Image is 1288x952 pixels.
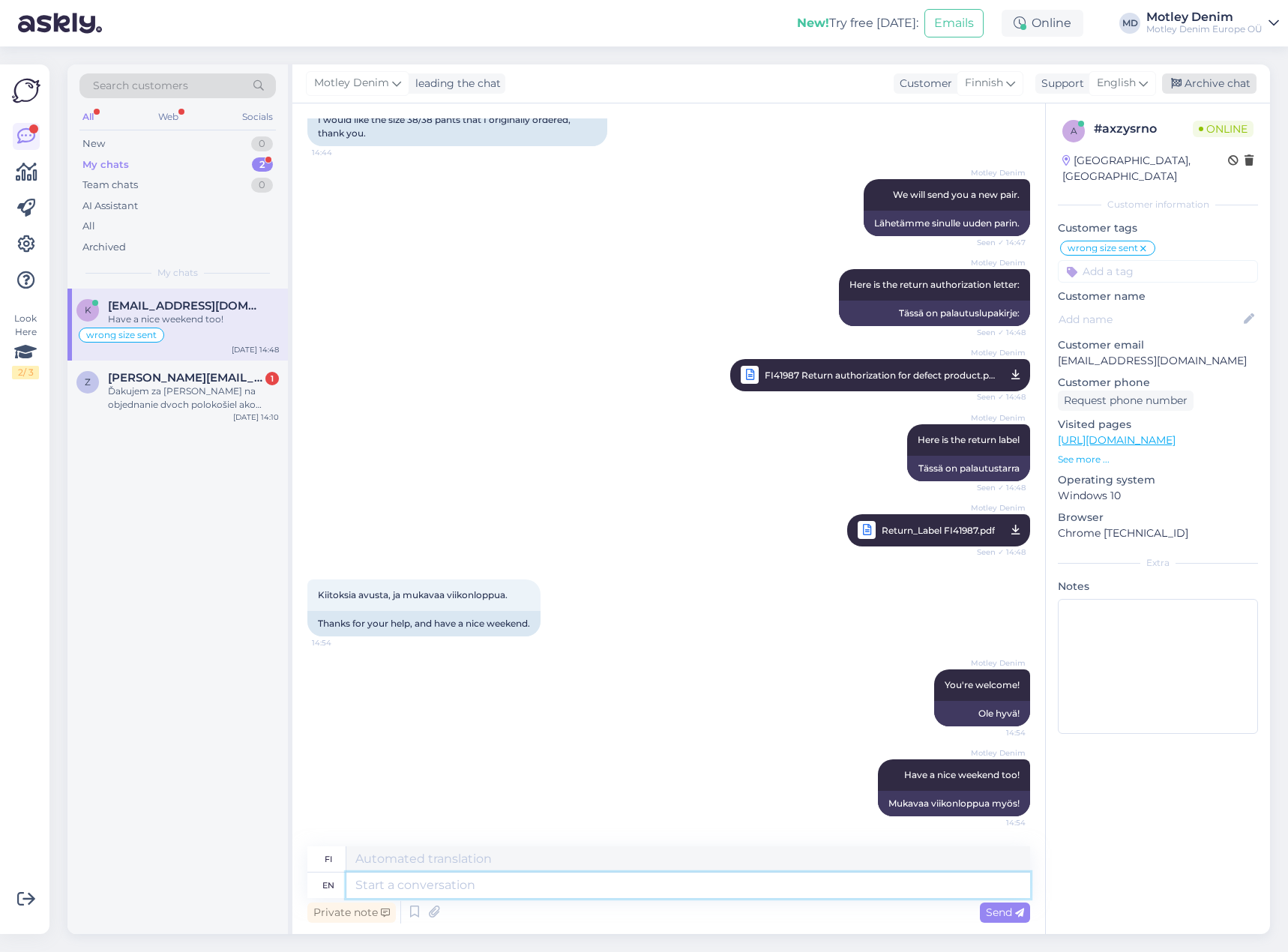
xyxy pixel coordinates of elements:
[924,9,984,37] button: Emails
[969,412,1026,424] span: Motley Denim
[252,157,273,172] div: 2
[307,903,396,923] div: Private note
[1002,10,1083,37] div: Online
[108,299,264,313] span: karokreander@hotmail.com
[1058,289,1258,304] p: Customer name
[409,76,501,91] div: leading the chat
[79,107,97,127] div: All
[82,219,95,234] div: All
[93,78,188,94] span: Search customers
[314,75,389,91] span: Motley Denim
[918,434,1020,445] span: Here is the return label
[1097,75,1136,91] span: English
[1058,260,1258,283] input: Add a tag
[797,16,829,30] b: New!
[312,147,368,158] span: 14:44
[1058,220,1258,236] p: Customer tags
[1146,23,1263,35] div: Motley Denim Europe OÜ
[878,791,1030,816] div: Mukavaa viikonloppua myös!
[1062,153,1228,184] div: [GEOGRAPHIC_DATA], [GEOGRAPHIC_DATA]
[85,376,91,388] span: z
[322,873,334,898] div: en
[1058,579,1258,594] p: Notes
[1058,417,1258,433] p: Visited pages
[969,388,1026,406] span: Seen ✓ 14:48
[265,372,279,385] div: 1
[849,279,1020,290] span: Here is the return authorization letter:
[945,679,1020,690] span: You're welcome!
[318,589,508,600] span: Kiitoksia avusta, ja mukavaa viikonloppua.
[1068,244,1138,253] span: wrong size sent
[969,347,1026,358] span: Motley Denim
[969,257,1026,268] span: Motley Denim
[969,747,1026,759] span: Motley Denim
[1058,525,1258,541] p: Chrome [TECHNICAL_ID]
[1059,311,1241,328] input: Add name
[1058,375,1258,391] p: Customer phone
[969,482,1026,493] span: Seen ✓ 14:48
[797,14,918,32] div: Try free [DATE]:
[1119,13,1140,34] div: MD
[864,211,1030,236] div: Lähetämme sinulle uuden parin.
[1193,121,1254,137] span: Online
[1058,510,1258,525] p: Browser
[82,240,126,255] div: Archived
[934,701,1030,726] div: Ole hyvä!
[233,412,279,423] div: [DATE] 14:10
[12,366,39,379] div: 2 / 3
[1071,125,1077,136] span: a
[82,178,138,193] div: Team chats
[239,107,276,127] div: Socials
[1058,353,1258,369] p: [EMAIL_ADDRESS][DOMAIN_NAME]
[969,502,1026,513] span: Motley Denim
[965,75,1003,91] span: Finnish
[847,514,1030,546] a: Motley DenimReturn_Label FI41987.pdfSeen ✓ 14:48
[307,611,541,636] div: Thanks for your help, and have a nice weekend.
[251,136,273,151] div: 0
[108,313,279,326] div: Have a nice weekend too!
[904,769,1020,780] span: Have a nice weekend too!
[1162,73,1257,94] div: Archive chat
[82,199,138,214] div: AI Assistant
[765,366,995,385] span: FI41987 Return authorization for defect product.pdf
[108,371,264,385] span: zahradnikova.t@azet.sk
[232,344,279,355] div: [DATE] 14:48
[969,817,1026,828] span: 14:54
[307,107,607,146] div: I would like the size 38/38 pants that I originally ordered, thank you.
[986,906,1024,919] span: Send
[1146,11,1279,35] a: Motley DenimMotley Denim Europe OÜ
[1058,556,1258,570] div: Extra
[108,385,279,412] div: Ďakujem za [PERSON_NAME] na objednanie dvoch polokošiel ako poďakovanie, Prosila by som [PERSON_N...
[1058,472,1258,488] p: Operating system
[12,312,39,379] div: Look Here
[907,456,1030,481] div: Tässä on palautustarra
[12,76,40,105] img: Askly Logo
[251,178,273,193] div: 0
[82,136,105,151] div: New
[86,331,157,340] span: wrong size sent
[882,521,995,540] span: Return_Label FI41987.pdf
[1058,198,1258,211] div: Customer information
[1058,391,1194,411] div: Request phone number
[1058,453,1258,466] p: See more ...
[969,327,1026,338] span: Seen ✓ 14:48
[325,846,332,872] div: fi
[157,266,198,280] span: My chats
[1058,337,1258,353] p: Customer email
[1058,433,1176,447] a: [URL][DOMAIN_NAME]
[969,727,1026,738] span: 14:54
[839,301,1030,326] div: Tässä on palautuslupakirje:
[730,359,1030,391] a: Motley DenimFI41987 Return authorization for defect product.pdfSeen ✓ 14:48
[1094,120,1193,138] div: # axzysrno
[969,543,1026,561] span: Seen ✓ 14:48
[155,107,181,127] div: Web
[893,189,1020,200] span: We will send you a new pair.
[969,167,1026,178] span: Motley Denim
[312,637,368,648] span: 14:54
[85,304,91,316] span: k
[1035,76,1084,91] div: Support
[894,76,952,91] div: Customer
[1146,11,1263,23] div: Motley Denim
[82,157,129,172] div: My chats
[1058,488,1258,504] p: Windows 10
